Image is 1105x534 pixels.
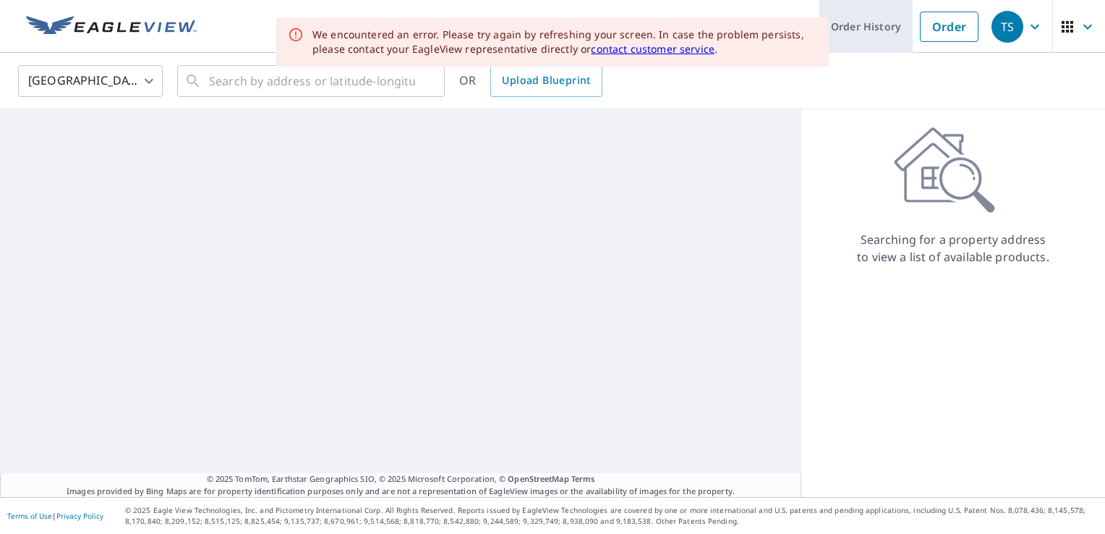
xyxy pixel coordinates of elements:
a: Order [920,12,978,42]
a: Terms of Use [7,511,52,521]
a: Privacy Policy [56,511,103,521]
a: contact customer service [591,42,714,56]
div: TS [991,11,1023,43]
div: [GEOGRAPHIC_DATA] [18,61,163,101]
div: We encountered an error. Please try again by refreshing your screen. In case the problem persists... [312,27,817,56]
a: Terms [571,473,595,484]
div: OR [459,65,602,97]
img: EV Logo [26,16,197,38]
p: Searching for a property address to view a list of available products. [856,231,1050,266]
span: Upload Blueprint [502,72,590,90]
p: © 2025 Eagle View Technologies, Inc. and Pictometry International Corp. All Rights Reserved. Repo... [125,505,1098,527]
a: OpenStreetMap [508,473,568,484]
span: © 2025 TomTom, Earthstar Geographics SIO, © 2025 Microsoft Corporation, © [207,473,595,486]
a: Upload Blueprint [490,65,602,97]
p: | [7,512,103,520]
input: Search by address or latitude-longitude [209,61,415,101]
